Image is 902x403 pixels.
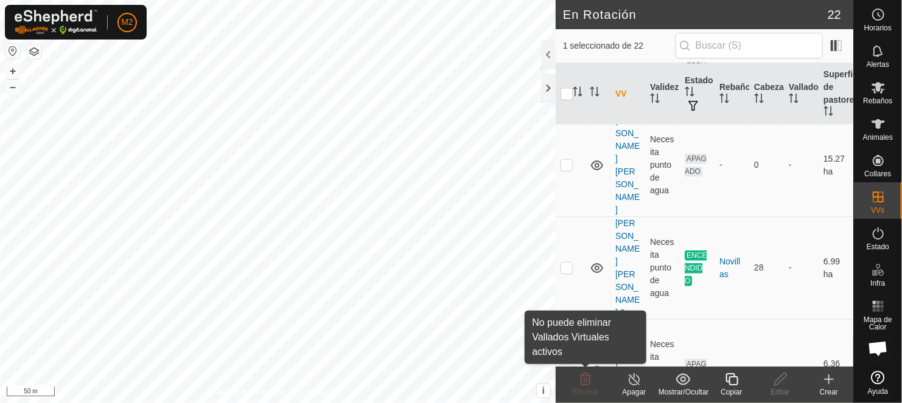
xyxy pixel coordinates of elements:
h2: En Rotación [563,7,828,22]
td: - [784,114,819,216]
img: Logo Gallagher [15,10,97,35]
span: Collares [864,170,891,177]
button: Restablecer Mapa [5,44,20,58]
td: Necesita punto de agua [645,216,680,319]
span: Rebaños [863,97,892,105]
p-sorticon: Activar para ordenar [823,108,833,118]
p-sorticon: Activar para ordenar [754,95,764,105]
span: 1 seleccionado de 22 [563,40,676,52]
a: Política de Privacidad [215,387,285,398]
span: VVs [871,207,884,214]
span: Alertas [867,61,889,68]
span: 22 [828,5,841,24]
button: – [5,80,20,94]
input: Buscar (S) [676,33,823,58]
span: Estado [867,243,889,250]
div: Crear [805,387,853,398]
td: 0 [749,114,784,216]
td: 28 [749,216,784,319]
td: 6.99 ha [819,216,853,319]
button: + [5,64,20,78]
td: Necesita punto de agua [645,114,680,216]
div: Chat abierto [860,330,897,367]
p-sorticon: Activar para ordenar [573,89,582,98]
span: Mapa de Calor [857,316,899,331]
th: Vallado [784,63,819,125]
p-sorticon: Activar para ordenar [590,89,600,98]
p-sorticon: Activar para ordenar [789,95,799,105]
a: Ayuda [854,366,902,400]
button: i [537,384,550,398]
th: Validez [645,63,680,125]
span: APAGADO [685,154,707,177]
span: APAGADO [685,359,707,382]
div: - [719,364,744,377]
span: Ayuda [868,388,889,395]
span: Animales [863,134,893,141]
th: Estado [680,63,715,125]
a: [PERSON_NAME] [PERSON_NAME] [615,115,640,215]
div: Copiar [707,387,756,398]
span: ENCENDIDO [685,250,707,286]
span: M2 [121,16,133,29]
div: Apagar [610,387,659,398]
p-sorticon: Activar para ordenar [719,95,729,105]
div: - [719,159,744,171]
span: Infra [870,280,885,287]
th: Rebaño [715,63,749,125]
a: Contáctenos [299,387,340,398]
button: Capas del Mapa [27,44,41,59]
div: Novillas [719,255,744,281]
th: Superficie de pastoreo [819,63,853,125]
span: i [542,385,545,396]
p-sorticon: Activar para ordenar [650,95,660,105]
span: Horarios [864,24,892,32]
td: - [784,216,819,319]
div: Mostrar/Ocultar [659,387,707,398]
div: Editar [756,387,805,398]
th: Cabezas [749,63,784,125]
p-sorticon: Activar para ordenar [685,89,694,98]
td: 15.27 ha [819,114,853,216]
a: [PERSON_NAME] [PERSON_NAME] 2 [615,218,640,317]
span: Eliminar [572,388,598,396]
th: VV [610,63,645,125]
